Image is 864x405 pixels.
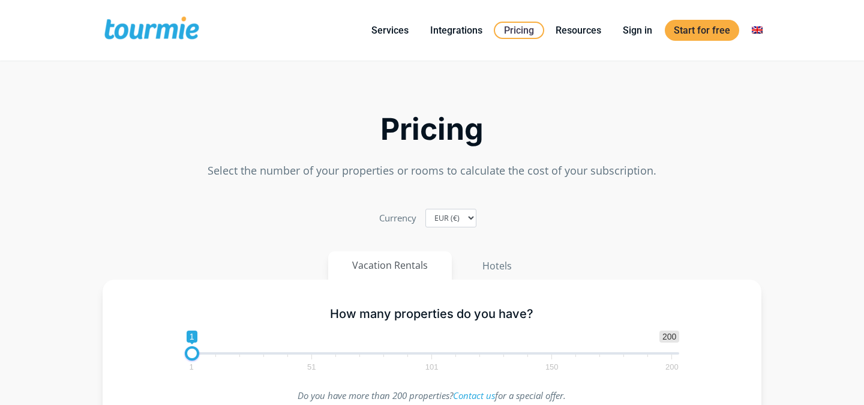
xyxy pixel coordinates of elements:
h2: Pricing [103,115,761,143]
a: Integrations [421,23,491,38]
a: Start for free [665,20,739,41]
a: Contact us [453,389,495,401]
a: Sign in [614,23,661,38]
span: 1 [187,364,195,370]
a: Resources [547,23,610,38]
button: Hotels [458,251,536,280]
span: 51 [305,364,317,370]
span: 101 [424,364,440,370]
button: Vacation Rentals [328,251,452,280]
a: Services [362,23,418,38]
p: Do you have more than 200 properties? for a special offer. [185,388,680,404]
span: 150 [544,364,560,370]
a: Pricing [494,22,544,39]
span: 200 [664,364,680,370]
span: 200 [659,331,679,343]
h5: How many properties do you have? [185,307,680,322]
span: 1 [187,331,197,343]
p: Select the number of your properties or rooms to calculate the cost of your subscription. [103,163,761,179]
label: Currency [379,210,416,226]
